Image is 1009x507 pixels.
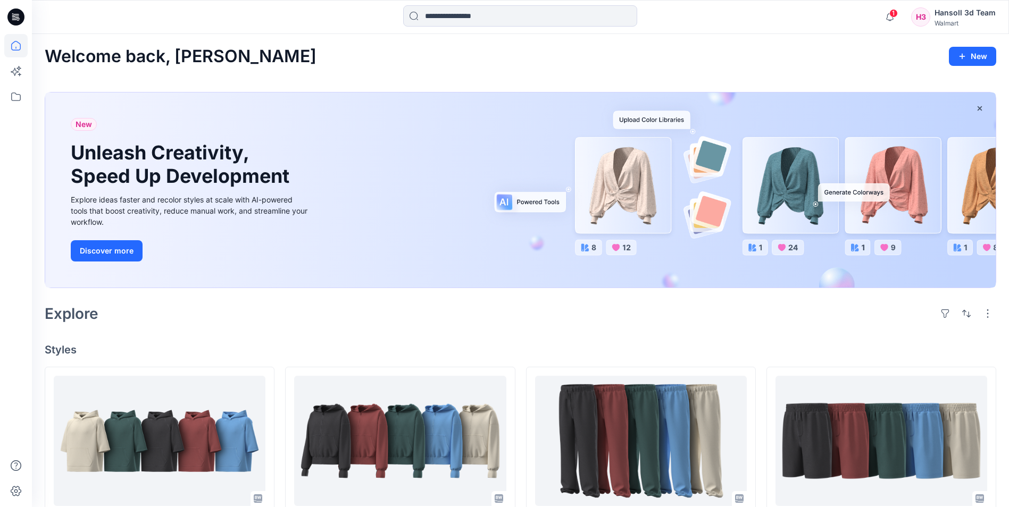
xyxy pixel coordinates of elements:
[54,376,265,506] a: HQ022091_WA SS FLEECE HOODIE
[71,240,310,261] a: Discover more
[935,19,996,27] div: Walmart
[71,194,310,227] div: Explore ideas faster and recolor styles at scale with AI-powered tools that boost creativity, red...
[775,376,987,506] a: HQ022090_OPT_WA FLEECE SHORTS
[911,7,930,27] div: H3
[71,240,143,261] button: Discover more
[294,376,506,506] a: HQ022085_WA FLEECE FULL ZIP
[889,9,898,18] span: 1
[535,376,747,506] a: HQ022087_WA FLEECE PANT
[76,118,92,131] span: New
[949,47,996,66] button: New
[45,305,98,322] h2: Explore
[935,6,996,19] div: Hansoll 3d Team
[71,141,294,187] h1: Unleash Creativity, Speed Up Development
[45,47,316,66] h2: Welcome back, [PERSON_NAME]
[45,343,996,356] h4: Styles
